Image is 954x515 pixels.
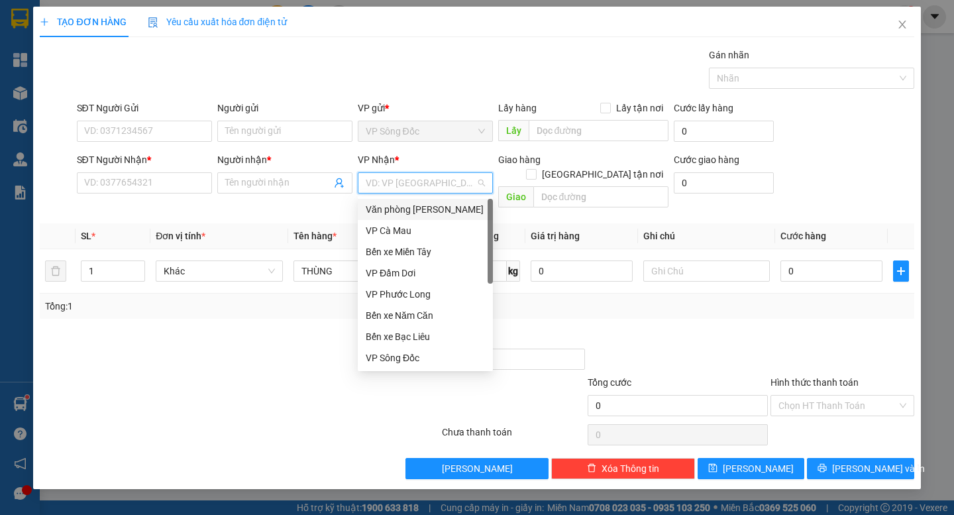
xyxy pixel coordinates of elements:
[45,260,66,282] button: delete
[366,202,485,217] div: Văn phòng [PERSON_NAME]
[217,101,352,115] div: Người gửi
[884,7,921,44] button: Close
[442,461,513,476] span: [PERSON_NAME]
[358,154,395,165] span: VP Nhận
[366,351,485,365] div: VP Sông Đốc
[588,377,631,388] span: Tổng cước
[529,120,668,141] input: Dọc đường
[405,458,549,479] button: [PERSON_NAME]
[40,17,126,27] span: TẠO ĐƠN HÀNG
[40,17,49,27] span: plus
[674,172,774,194] input: Cước giao hàng
[76,48,87,59] span: phone
[76,32,87,42] span: environment
[358,220,493,241] div: VP Cà Mau
[894,266,908,276] span: plus
[45,299,369,314] div: Tổng: 1
[81,231,91,241] span: SL
[293,260,420,282] input: VD: Bàn, Ghế
[358,284,493,305] div: VP Phước Long
[6,29,252,46] li: 85 [PERSON_NAME]
[358,241,493,262] div: Bến xe Miền Tây
[807,458,914,479] button: printer[PERSON_NAME] và In
[531,260,633,282] input: 0
[533,186,668,207] input: Dọc đường
[893,260,909,282] button: plus
[358,326,493,347] div: Bến xe Bạc Liêu
[498,120,529,141] span: Lấy
[897,19,908,30] span: close
[358,347,493,369] div: VP Sông Đốc
[164,261,274,281] span: Khác
[537,167,668,182] span: [GEOGRAPHIC_DATA] tận nơi
[780,231,826,241] span: Cước hàng
[587,463,596,474] span: delete
[366,121,485,141] span: VP Sông Đốc
[674,154,739,165] label: Cước giao hàng
[366,308,485,323] div: Bến xe Năm Căn
[366,245,485,259] div: Bến xe Miền Tây
[723,461,794,476] span: [PERSON_NAME]
[358,305,493,326] div: Bến xe Năm Căn
[498,154,541,165] span: Giao hàng
[334,178,344,188] span: user-add
[770,377,859,388] label: Hình thức thanh toán
[507,260,520,282] span: kg
[148,17,158,28] img: icon
[148,17,288,27] span: Yêu cầu xuất hóa đơn điện tử
[602,461,659,476] span: Xóa Thông tin
[358,199,493,220] div: Văn phòng Hồ Chí Minh
[366,329,485,344] div: Bến xe Bạc Liêu
[156,231,205,241] span: Đơn vị tính
[708,463,717,474] span: save
[366,266,485,280] div: VP Đầm Dơi
[611,101,668,115] span: Lấy tận nơi
[441,425,587,448] div: Chưa thanh toán
[6,83,159,105] b: GỬI : VP Sông Đốc
[366,223,485,238] div: VP Cà Mau
[366,287,485,302] div: VP Phước Long
[498,186,533,207] span: Giao
[531,231,580,241] span: Giá trị hàng
[698,458,804,479] button: save[PERSON_NAME]
[217,152,352,167] div: Người nhận
[832,461,925,476] span: [PERSON_NAME] và In
[76,9,187,25] b: [PERSON_NAME]
[77,152,212,167] div: SĐT Người Nhận
[551,458,695,479] button: deleteXóa Thông tin
[674,121,774,142] input: Cước lấy hàng
[674,103,733,113] label: Cước lấy hàng
[498,103,537,113] span: Lấy hàng
[818,463,827,474] span: printer
[709,50,749,60] label: Gán nhãn
[6,46,252,62] li: 02839.63.63.63
[77,101,212,115] div: SĐT Người Gửi
[358,101,493,115] div: VP gửi
[358,262,493,284] div: VP Đầm Dơi
[293,231,337,241] span: Tên hàng
[638,223,775,249] th: Ghi chú
[643,260,770,282] input: Ghi Chú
